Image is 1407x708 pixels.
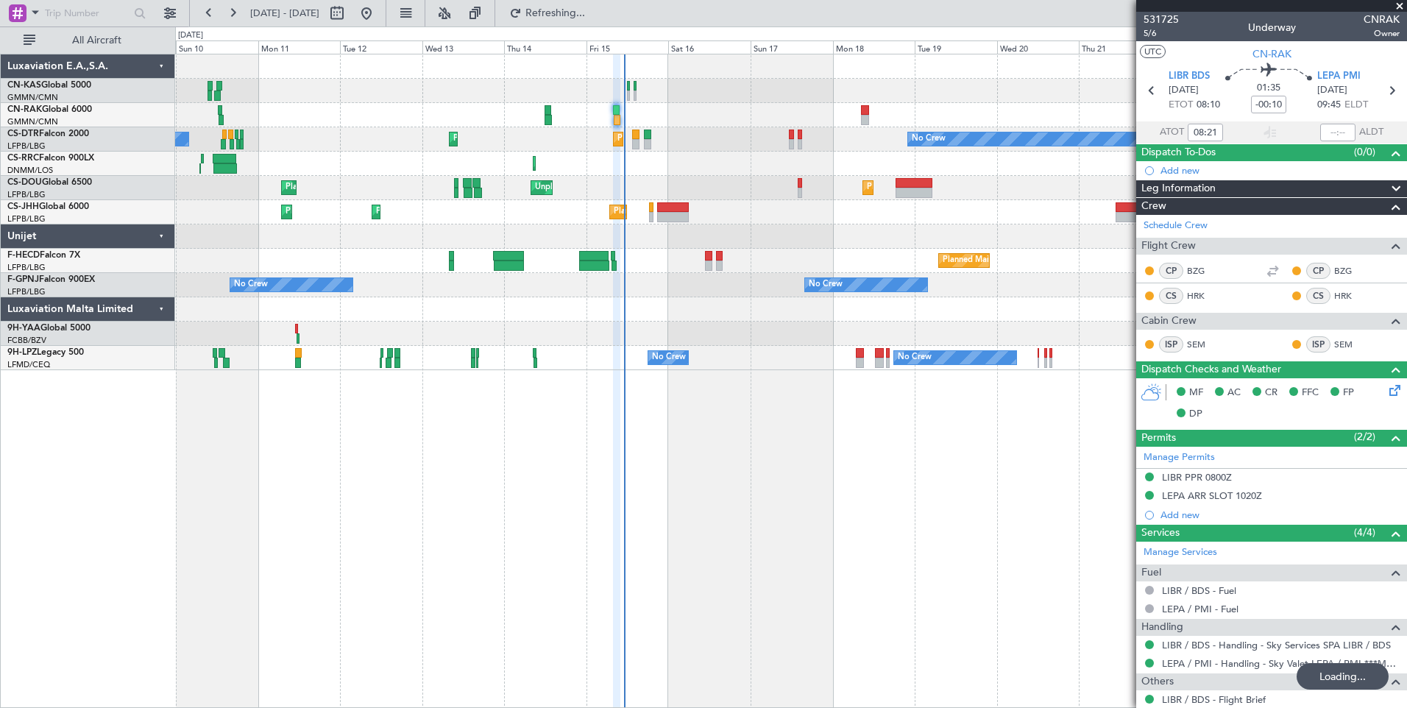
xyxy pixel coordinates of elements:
a: CN-KASGlobal 5000 [7,81,91,90]
span: Others [1141,673,1174,690]
div: LEPA ARR SLOT 1020Z [1162,489,1262,502]
span: CN-KAS [7,81,41,90]
span: 01:35 [1257,81,1280,96]
a: LIBR / BDS - Handling - Sky Services SPA LIBR / BDS [1162,639,1391,651]
a: CN-RAKGlobal 6000 [7,105,92,114]
span: Owner [1364,27,1400,40]
span: (2/2) [1354,429,1375,445]
span: All Aircraft [38,35,155,46]
a: SEM [1334,338,1367,351]
a: FCBB/BZV [7,335,46,346]
span: CS-RRC [7,154,39,163]
a: BZG [1334,264,1367,277]
div: Add new [1160,164,1400,177]
div: Sun 10 [176,40,258,54]
div: Thu 21 [1079,40,1161,54]
a: GMMN/CMN [7,116,58,127]
span: F-GPNJ [7,275,39,284]
div: ISP [1159,336,1183,353]
div: Thu 14 [504,40,586,54]
a: LFPB/LBG [7,189,46,200]
a: LFPB/LBG [7,141,46,152]
span: [DATE] [1317,83,1347,98]
button: UTC [1140,45,1166,58]
a: LEPA / PMI - Fuel [1162,603,1238,615]
a: CS-DTRFalcon 2000 [7,130,89,138]
span: CN-RAK [7,105,42,114]
span: LEPA PMI [1317,69,1361,84]
div: Planned Maint [GEOGRAPHIC_DATA] ([GEOGRAPHIC_DATA]) [286,177,517,199]
div: No Crew [912,128,946,150]
button: All Aircraft [16,29,160,52]
span: CR [1265,386,1277,400]
span: Services [1141,525,1180,542]
span: F-HECD [7,251,40,260]
span: 5/6 [1144,27,1179,40]
span: (0/0) [1354,144,1375,160]
div: Mon 11 [258,40,341,54]
div: No Crew [652,347,686,369]
div: Wed 13 [422,40,505,54]
a: LFPB/LBG [7,213,46,224]
span: [DATE] [1169,83,1199,98]
a: F-GPNJFalcon 900EX [7,275,95,284]
span: Cabin Crew [1141,313,1197,330]
div: Planned Maint [GEOGRAPHIC_DATA] ([GEOGRAPHIC_DATA]) [943,249,1174,272]
div: Wed 20 [997,40,1080,54]
a: DNMM/LOS [7,165,53,176]
div: Tue 12 [340,40,422,54]
div: CS [1306,288,1330,304]
input: --:-- [1188,124,1223,141]
span: ALDT [1359,125,1383,140]
div: Add new [1160,509,1400,521]
span: ETOT [1169,98,1193,113]
span: CN-RAK [1252,46,1291,62]
a: 9H-YAAGlobal 5000 [7,324,91,333]
div: Sun 17 [751,40,833,54]
a: LEPA / PMI - Handling - Sky Valet LEPA / PMI ***MYHANDLING*** [1162,657,1400,670]
a: F-HECDFalcon 7X [7,251,80,260]
span: CS-JHH [7,202,39,211]
input: --:-- [1320,124,1355,141]
div: [DATE] [178,29,203,42]
span: Leg Information [1141,180,1216,197]
span: Fuel [1141,564,1161,581]
div: No Crew [809,274,843,296]
span: DP [1189,407,1202,422]
span: AC [1227,386,1241,400]
span: 9H-LPZ [7,348,37,357]
span: ATOT [1160,125,1184,140]
span: CS-DOU [7,178,42,187]
a: CS-DOUGlobal 6500 [7,178,92,187]
span: MF [1189,386,1203,400]
span: 9H-YAA [7,324,40,333]
div: ISP [1306,336,1330,353]
span: Dispatch To-Dos [1141,144,1216,161]
a: CS-RRCFalcon 900LX [7,154,94,163]
div: Planned Maint [GEOGRAPHIC_DATA] ([GEOGRAPHIC_DATA]) [614,201,846,223]
span: Refreshing... [525,8,586,18]
span: Permits [1141,430,1176,447]
a: LFPB/LBG [7,262,46,273]
span: CS-DTR [7,130,39,138]
a: HRK [1334,289,1367,302]
div: Tue 19 [915,40,997,54]
div: CP [1159,263,1183,279]
a: BZG [1187,264,1220,277]
a: LIBR / BDS - Flight Brief [1162,693,1266,706]
div: Loading... [1297,663,1389,690]
a: LIBR / BDS - Fuel [1162,584,1236,597]
a: 9H-LPZLegacy 500 [7,348,84,357]
span: 09:45 [1317,98,1341,113]
span: ELDT [1344,98,1368,113]
a: GMMN/CMN [7,92,58,103]
span: CNRAK [1364,12,1400,27]
div: Underway [1248,20,1296,35]
a: Manage Services [1144,545,1217,560]
div: Mon 18 [833,40,915,54]
div: Fri 15 [586,40,669,54]
div: No Crew [234,274,268,296]
span: Flight Crew [1141,238,1196,255]
div: Planned Maint [GEOGRAPHIC_DATA] ([GEOGRAPHIC_DATA]) [867,177,1099,199]
div: CS [1159,288,1183,304]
